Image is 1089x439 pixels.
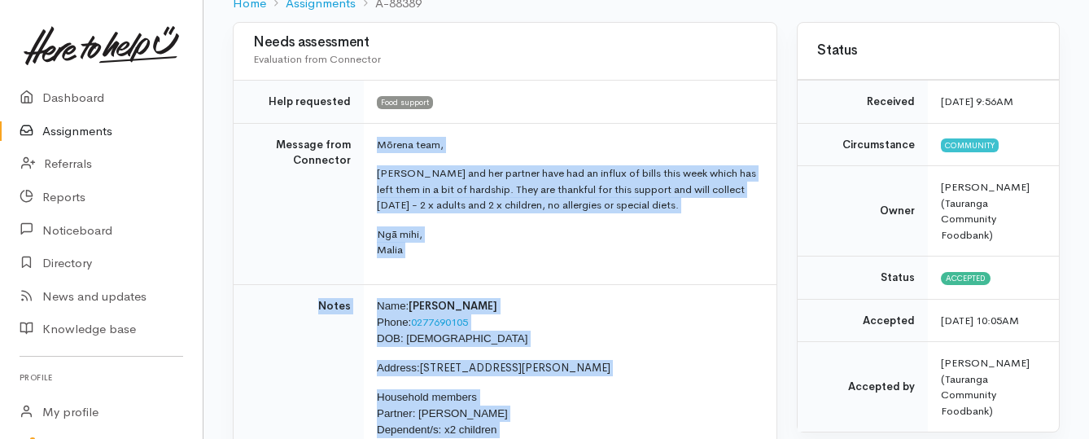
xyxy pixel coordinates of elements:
[377,165,757,213] p: [PERSON_NAME] and her partner have had an influx of bills this week which has left them in a bit ...
[20,367,183,389] h6: Profile
[928,342,1059,432] td: [PERSON_NAME] (Tauranga Community Foodbank)
[798,123,928,166] td: Circumstance
[409,299,497,313] span: [PERSON_NAME]
[377,362,420,374] span: Address:
[420,361,610,375] span: [STREET_ADDRESS][PERSON_NAME]
[253,52,381,66] span: Evaluation from Connector
[941,180,1030,242] span: [PERSON_NAME] (Tauranga Community Foodbank)
[377,316,411,328] span: Phone:
[411,315,468,329] a: 0277690105
[253,35,757,50] h3: Needs assessment
[941,314,1019,327] time: [DATE] 10:05AM
[798,299,928,342] td: Accepted
[941,138,999,151] span: Community
[377,391,508,436] span: Household members Partner: [PERSON_NAME] Dependent/s: x2 children
[377,332,527,345] span: DOB: [DEMOGRAPHIC_DATA]
[941,272,991,285] span: Accepted
[817,43,1039,59] h3: Status
[798,257,928,300] td: Status
[798,166,928,257] td: Owner
[377,96,433,109] span: Food support
[377,300,409,312] span: Name:
[941,94,1013,108] time: [DATE] 9:56AM
[798,81,928,124] td: Received
[798,342,928,432] td: Accepted by
[377,137,757,153] p: Mōrena team,
[377,226,757,258] p: Ngā mihi, Malia
[234,81,364,124] td: Help requested
[234,123,364,284] td: Message from Connector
